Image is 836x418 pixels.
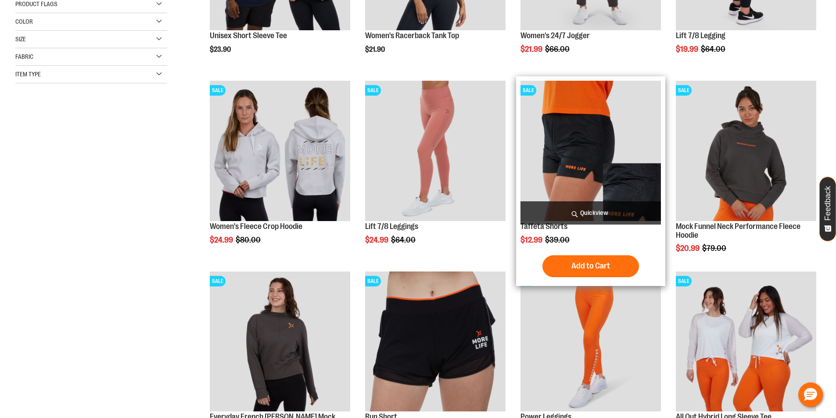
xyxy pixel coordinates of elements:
[520,272,661,412] img: Product image for Power Leggings
[671,76,821,275] div: product
[824,186,832,221] span: Feedback
[210,272,350,412] img: Product image for Everyday French Terry Crop Mock Pullover
[365,81,506,221] img: Product image for Lift 7/8 Leggings
[676,272,816,412] img: Product image for All Out Hybrid Long Sleeve Tee
[361,76,510,267] div: product
[15,71,41,78] span: Item Type
[676,81,816,222] a: Product image for Mock Funnel Neck Performance Fleece HoodieSALE
[210,31,287,40] a: Unisex Short Sleeve Tee
[210,81,350,222] a: Product image for Womens Fleece Crop HoodieSALE
[676,222,800,239] a: Mock Funnel Neck Performance Fleece Hoodie
[676,85,692,96] span: SALE
[210,46,232,54] span: $23.90
[365,222,418,231] a: Lift 7/8 Leggings
[571,261,610,271] span: Add to Cart
[391,236,417,244] span: $64.00
[15,0,57,7] span: Product Flags
[210,272,350,413] a: Product image for Everyday French Terry Crop Mock PulloverSALE
[365,276,381,286] span: SALE
[520,81,661,221] img: Product image for Camo Tafetta Shorts
[701,45,727,54] span: $64.00
[702,244,728,253] span: $79.00
[365,85,381,96] span: SALE
[365,272,506,412] img: Product image for Run Shorts
[676,244,701,253] span: $20.99
[210,81,350,221] img: Product image for Womens Fleece Crop Hoodie
[542,255,639,277] button: Add to Cart
[676,31,725,40] a: Lift 7/8 Legging
[15,18,33,25] span: Color
[676,45,700,54] span: $19.99
[365,236,390,244] span: $24.99
[798,382,823,407] button: Hello, have a question? Let’s chat.
[520,222,567,231] a: Taffeta Shorts
[15,36,26,43] span: Size
[676,272,816,413] a: Product image for All Out Hybrid Long Sleeve TeeSALE
[520,45,544,54] span: $21.99
[15,53,33,60] span: Fabric
[516,76,665,286] div: product
[365,31,459,40] a: Women's Racerback Tank Top
[365,46,386,54] span: $21.90
[520,201,661,225] a: Quickview
[365,81,506,222] a: Product image for Lift 7/8 LeggingsSALE
[520,81,661,222] a: Product image for Camo Tafetta ShortsSALE
[545,45,571,54] span: $66.00
[520,85,536,96] span: SALE
[520,272,661,413] a: Product image for Power LeggingsSALE
[676,81,816,221] img: Product image for Mock Funnel Neck Performance Fleece Hoodie
[365,272,506,413] a: Product image for Run ShortsSALE
[545,236,571,244] span: $39.00
[520,236,544,244] span: $12.99
[210,276,226,286] span: SALE
[205,76,355,267] div: product
[236,236,262,244] span: $80.00
[210,85,226,96] span: SALE
[676,276,692,286] span: SALE
[210,236,234,244] span: $24.99
[210,222,302,231] a: Women's Fleece Crop Hoodie
[819,177,836,241] button: Feedback - Show survey
[520,31,590,40] a: Women's 24/7 Jogger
